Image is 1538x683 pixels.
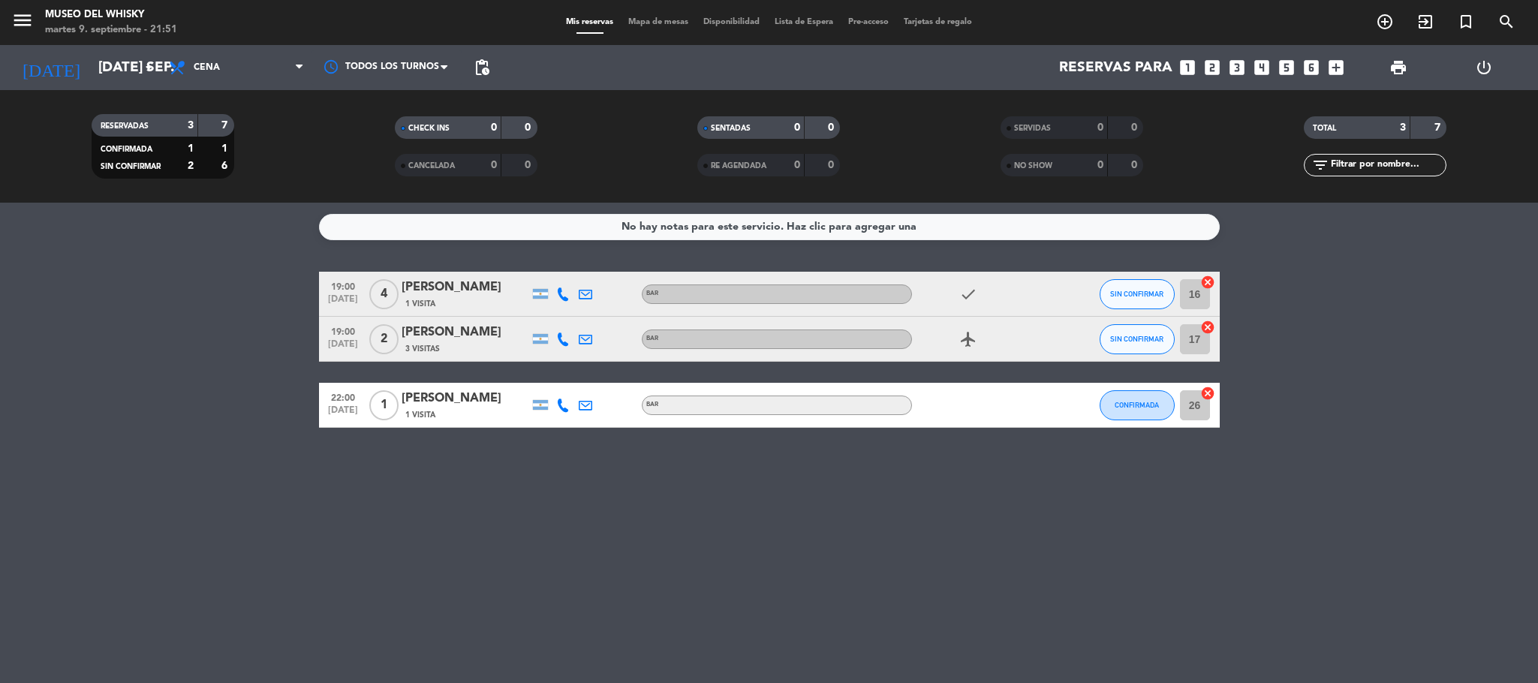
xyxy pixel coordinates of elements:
i: cancel [1200,386,1215,401]
span: Disponibilidad [696,18,767,26]
span: RESERVADAS [101,122,149,130]
span: 1 Visita [405,298,435,310]
span: Reservas para [1059,59,1172,76]
i: check [959,285,977,303]
strong: 0 [525,160,534,170]
div: martes 9. septiembre - 21:51 [45,23,177,38]
span: CONFIRMADA [1115,401,1159,409]
i: arrow_drop_down [140,59,158,77]
span: Pre-acceso [841,18,896,26]
span: 1 Visita [405,409,435,421]
span: print [1389,59,1407,77]
strong: 0 [794,160,800,170]
i: filter_list [1311,156,1329,174]
i: cancel [1200,320,1215,335]
span: SIN CONFIRMAR [101,163,161,170]
strong: 6 [221,161,230,171]
span: SIN CONFIRMAR [1110,290,1163,298]
span: 2 [369,324,399,354]
strong: 0 [794,122,800,133]
i: airplanemode_active [959,330,977,348]
span: 19:00 [324,277,362,294]
span: CANCELADA [408,162,455,170]
button: menu [11,9,34,37]
i: looks_4 [1252,58,1272,77]
span: Mis reservas [558,18,621,26]
input: Filtrar por nombre... [1329,157,1446,173]
strong: 7 [221,120,230,131]
i: add_box [1326,58,1346,77]
span: [DATE] [324,294,362,311]
i: looks_3 [1227,58,1247,77]
strong: 0 [828,122,837,133]
strong: 1 [188,143,194,154]
strong: 1 [221,143,230,154]
strong: 7 [1434,122,1443,133]
span: BAR [646,402,658,408]
span: RE AGENDADA [711,162,766,170]
i: looks_two [1202,58,1222,77]
strong: 0 [491,160,497,170]
strong: 0 [525,122,534,133]
div: [PERSON_NAME] [402,323,529,342]
span: 19:00 [324,322,362,339]
span: 22:00 [324,388,362,405]
strong: 0 [1131,160,1140,170]
div: No hay notas para este servicio. Haz clic para agregar una [622,218,916,236]
div: [PERSON_NAME] [402,389,529,408]
i: cancel [1200,275,1215,290]
div: MUSEO DEL WHISKY [45,8,177,23]
span: 4 [369,279,399,309]
strong: 0 [491,122,497,133]
span: BAR [646,335,658,341]
div: [PERSON_NAME] [402,278,529,297]
button: SIN CONFIRMAR [1100,324,1175,354]
span: SENTADAS [711,125,751,132]
span: SIN CONFIRMAR [1110,335,1163,343]
span: CONFIRMADA [101,146,152,153]
span: Lista de Espera [767,18,841,26]
strong: 0 [828,160,837,170]
strong: 3 [1400,122,1406,133]
i: exit_to_app [1416,13,1434,31]
button: CONFIRMADA [1100,390,1175,420]
span: 3 Visitas [405,343,440,355]
strong: 0 [1131,122,1140,133]
i: turned_in_not [1457,13,1475,31]
div: LOG OUT [1441,45,1527,90]
i: [DATE] [11,51,91,84]
button: SIN CONFIRMAR [1100,279,1175,309]
i: add_circle_outline [1376,13,1394,31]
span: Mapa de mesas [621,18,696,26]
span: [DATE] [324,405,362,423]
span: CHECK INS [408,125,450,132]
i: looks_6 [1302,58,1321,77]
i: menu [11,9,34,32]
strong: 0 [1097,160,1103,170]
span: Cena [194,62,220,73]
strong: 2 [188,161,194,171]
i: looks_5 [1277,58,1296,77]
i: power_settings_new [1475,59,1493,77]
span: Tarjetas de regalo [896,18,980,26]
span: pending_actions [473,59,491,77]
span: BAR [646,290,658,296]
span: TOTAL [1313,125,1336,132]
span: 1 [369,390,399,420]
i: looks_one [1178,58,1197,77]
strong: 0 [1097,122,1103,133]
span: [DATE] [324,339,362,357]
span: SERVIDAS [1014,125,1051,132]
strong: 3 [188,120,194,131]
i: search [1497,13,1515,31]
span: NO SHOW [1014,162,1052,170]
